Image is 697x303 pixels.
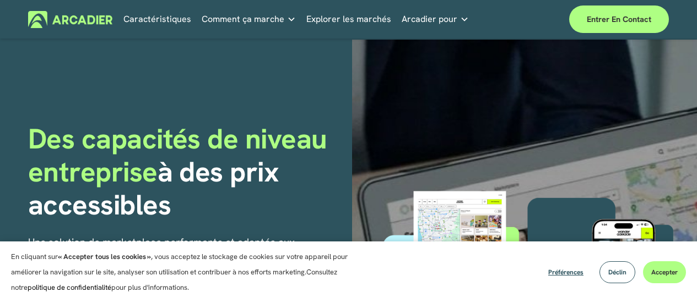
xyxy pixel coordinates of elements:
font: Comment ça marche [202,13,284,25]
font: Explorer les marchés [306,13,391,25]
a: Caractéristiques [123,11,191,28]
a: folder dropdown [202,11,296,28]
button: Préférences [540,261,592,283]
font: à des prix accessibles [28,153,286,223]
font: pour plus d'informations. [111,283,189,292]
button: Accepter [643,261,686,283]
font: « Accepter tous les cookies » [58,252,151,261]
font: Arcadier pour [402,13,457,25]
a: Explorer les marchés [306,11,391,28]
a: folder dropdown [402,11,469,28]
font: Déclin [608,268,626,277]
a: politique de confidentialité [28,283,111,292]
a: Entrer en contact [569,5,669,33]
font: , vous acceptez le stockage de cookies sur votre appareil pour améliorer la navigation sur le sit... [11,252,348,277]
button: Déclin [599,261,635,283]
font: Préférences [548,268,583,277]
font: Caractéristiques [123,13,191,25]
font: Accepter [651,268,678,277]
font: Entrer en contact [587,14,651,24]
font: Une solution de marketplace performante et adaptée aux entreprises, conçue pour permettre aux ent... [28,235,320,295]
font: Des capacités de niveau entreprise [28,120,334,190]
img: Arcadier [28,11,112,28]
font: En cliquant sur [11,252,58,261]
